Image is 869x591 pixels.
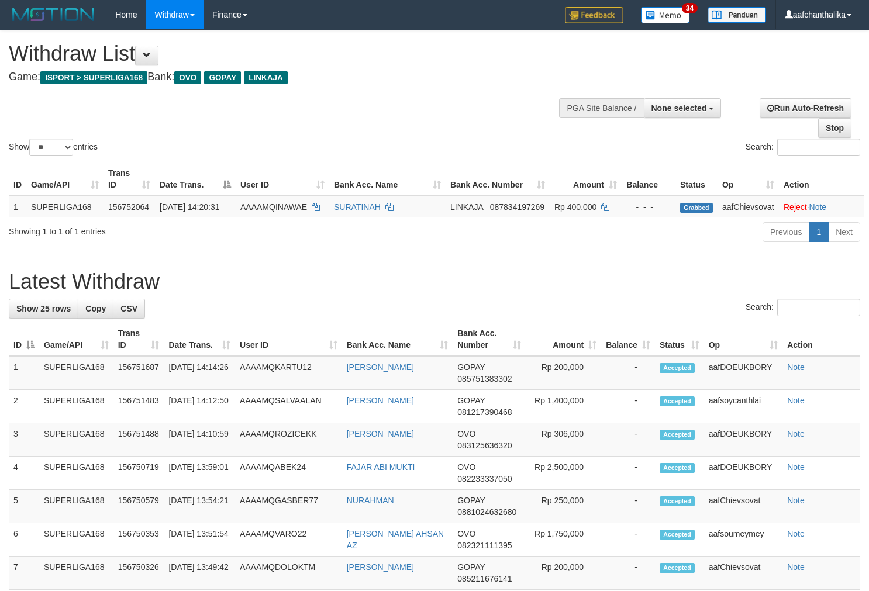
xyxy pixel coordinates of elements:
[554,202,596,212] span: Rp 400.000
[26,196,104,217] td: SUPERLIGA168
[641,7,690,23] img: Button%20Memo.svg
[704,323,783,356] th: Op: activate to sort column ascending
[39,523,113,557] td: SUPERLIGA168
[164,423,235,457] td: [DATE] 14:10:59
[164,323,235,356] th: Date Trans.: activate to sort column ascending
[746,299,860,316] label: Search:
[164,390,235,423] td: [DATE] 14:12:50
[160,202,219,212] span: [DATE] 14:20:31
[329,163,446,196] th: Bank Acc. Name: activate to sort column ascending
[787,462,805,472] a: Note
[347,429,414,438] a: [PERSON_NAME]
[565,7,623,23] img: Feedback.jpg
[113,356,164,390] td: 156751687
[704,490,783,523] td: aafChievsovat
[760,98,851,118] a: Run Auto-Refresh
[39,457,113,490] td: SUPERLIGA168
[9,490,39,523] td: 5
[9,323,39,356] th: ID: activate to sort column descending
[39,356,113,390] td: SUPERLIGA168
[9,356,39,390] td: 1
[550,163,622,196] th: Amount: activate to sort column ascending
[704,423,783,457] td: aafDOEUKBORY
[777,139,860,156] input: Search:
[9,423,39,457] td: 3
[787,562,805,572] a: Note
[787,396,805,405] a: Note
[39,323,113,356] th: Game/API: activate to sort column ascending
[39,490,113,523] td: SUPERLIGA168
[457,529,475,538] span: OVO
[660,530,695,540] span: Accepted
[164,490,235,523] td: [DATE] 13:54:21
[113,299,145,319] a: CSV
[655,323,704,356] th: Status: activate to sort column ascending
[457,396,485,405] span: GOPAY
[457,507,516,517] span: Copy 0881024632680 to clipboard
[9,163,26,196] th: ID
[9,270,860,293] h1: Latest Withdraw
[704,557,783,590] td: aafChievsovat
[235,457,342,490] td: AAAAMQABEK24
[601,457,655,490] td: -
[120,304,137,313] span: CSV
[787,429,805,438] a: Note
[164,457,235,490] td: [DATE] 13:59:01
[526,423,601,457] td: Rp 306,000
[809,222,829,242] a: 1
[660,496,695,506] span: Accepted
[113,423,164,457] td: 156751488
[457,574,512,583] span: Copy 085211676141 to clipboard
[680,203,713,213] span: Grabbed
[708,7,766,23] img: panduan.png
[779,163,864,196] th: Action
[660,563,695,573] span: Accepted
[446,163,550,196] th: Bank Acc. Number: activate to sort column ascending
[9,557,39,590] td: 7
[457,562,485,572] span: GOPAY
[457,429,475,438] span: OVO
[155,163,236,196] th: Date Trans.: activate to sort column descending
[787,496,805,505] a: Note
[450,202,483,212] span: LINKAJA
[457,362,485,372] span: GOPAY
[777,299,860,316] input: Search:
[779,196,864,217] td: ·
[29,139,73,156] select: Showentries
[526,356,601,390] td: Rp 200,000
[660,363,695,373] span: Accepted
[113,490,164,523] td: 156750579
[347,462,415,472] a: FAJAR ABI MUKTI
[601,390,655,423] td: -
[204,71,241,84] span: GOPAY
[809,202,827,212] a: Note
[113,457,164,490] td: 156750719
[347,396,414,405] a: [PERSON_NAME]
[526,390,601,423] td: Rp 1,400,000
[9,299,78,319] a: Show 25 rows
[651,103,707,113] span: None selected
[787,362,805,372] a: Note
[108,202,149,212] span: 156752064
[660,463,695,473] span: Accepted
[718,196,779,217] td: aafChievsovat
[763,222,809,242] a: Previous
[675,163,718,196] th: Status
[787,529,805,538] a: Note
[39,423,113,457] td: SUPERLIGA168
[490,202,544,212] span: Copy 087834197269 to clipboard
[601,423,655,457] td: -
[644,98,722,118] button: None selected
[526,457,601,490] td: Rp 2,500,000
[453,323,526,356] th: Bank Acc. Number: activate to sort column ascending
[236,163,329,196] th: User ID: activate to sort column ascending
[457,541,512,550] span: Copy 082321111395 to clipboard
[660,430,695,440] span: Accepted
[78,299,113,319] a: Copy
[559,98,643,118] div: PGA Site Balance /
[9,390,39,423] td: 2
[457,407,512,417] span: Copy 081217390468 to clipboard
[457,374,512,383] span: Copy 085751383302 to clipboard
[782,323,860,356] th: Action
[784,202,807,212] a: Reject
